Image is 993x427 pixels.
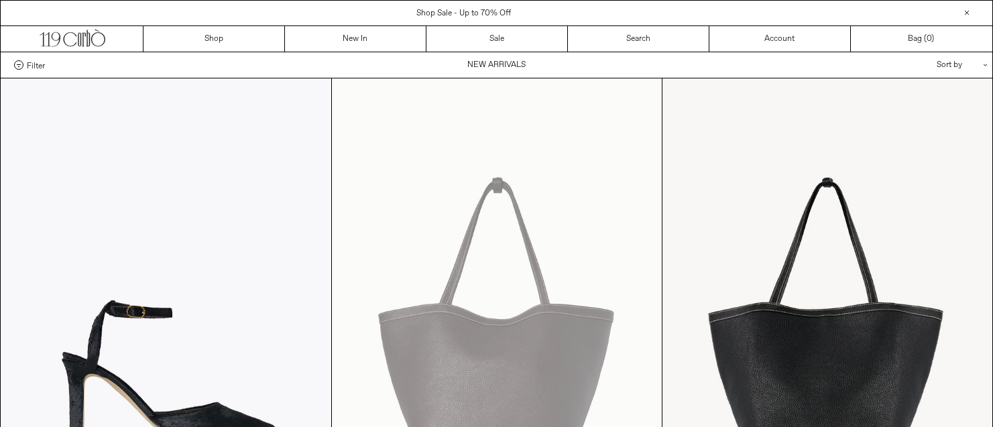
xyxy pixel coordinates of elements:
span: Filter [27,60,45,70]
a: New In [285,26,426,52]
a: Search [568,26,709,52]
span: 0 [927,34,931,44]
div: Sort by [858,52,979,78]
a: Shop Sale - Up to 70% Off [416,8,511,19]
a: Shop [143,26,285,52]
a: Account [709,26,851,52]
a: Bag () [851,26,992,52]
span: ) [927,33,934,45]
a: Sale [426,26,568,52]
